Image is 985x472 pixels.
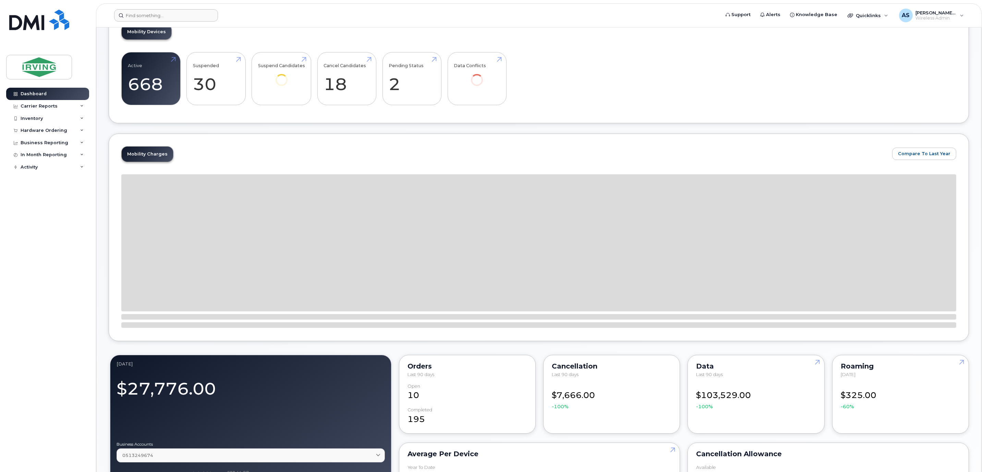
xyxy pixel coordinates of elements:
[696,403,713,410] span: -100%
[408,407,527,425] div: 195
[696,384,816,410] div: $103,529.00
[894,9,969,22] div: Arnulfo San Juan
[408,407,432,412] div: completed
[193,56,239,101] a: Suspended 30
[552,372,579,377] span: Last 90 days
[696,363,816,369] div: Data
[796,11,837,18] span: Knowledge Base
[696,372,723,377] span: Last 90 days
[117,442,385,446] label: Business Accounts
[408,363,527,369] div: Orders
[696,465,716,470] div: available
[408,384,420,389] div: Open
[766,11,780,18] span: Alerts
[755,8,785,22] a: Alerts
[117,361,385,367] div: July 2025
[898,150,950,157] span: Compare To Last Year
[552,403,569,410] span: -100%
[117,448,385,462] a: 0513249674
[389,56,435,101] a: Pending Status 2
[408,465,435,470] div: Year to Date
[258,56,305,96] a: Suspend Candidates
[841,403,854,410] span: -60%
[552,384,671,410] div: $7,666.00
[122,24,171,39] a: Mobility Devices
[856,13,881,18] span: Quicklinks
[122,452,153,459] span: 0513249674
[696,451,960,457] div: Cancellation Allowance
[841,372,855,377] span: [DATE]
[785,8,842,22] a: Knowledge Base
[721,8,755,22] a: Support
[114,9,218,22] input: Find something...
[915,15,957,21] span: Wireless Admin
[324,56,370,101] a: Cancel Candidates 18
[408,372,434,377] span: Last 90 days
[552,363,671,369] div: Cancellation
[408,451,672,457] div: Average per Device
[902,11,910,20] span: AS
[843,9,893,22] div: Quicklinks
[915,10,957,15] span: [PERSON_NAME] San [PERSON_NAME]
[128,56,174,101] a: Active 668
[454,56,500,96] a: Data Conflicts
[117,375,385,401] div: $27,776.00
[892,148,956,160] button: Compare To Last Year
[731,11,751,18] span: Support
[408,384,527,401] div: 10
[841,384,960,410] div: $325.00
[841,363,960,369] div: Roaming
[122,147,173,162] a: Mobility Charges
